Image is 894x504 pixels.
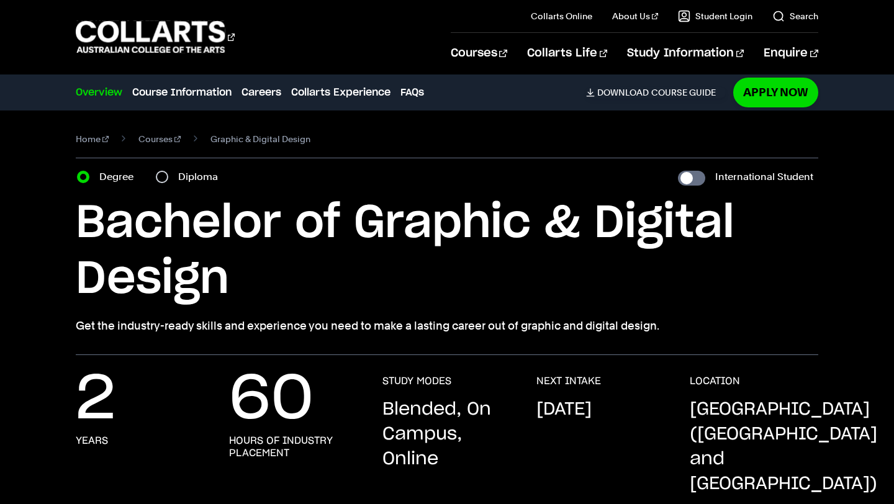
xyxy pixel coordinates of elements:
a: Search [772,10,818,22]
p: Blended, On Campus, Online [382,397,511,472]
div: Go to homepage [76,19,235,55]
h3: hours of industry placement [229,434,358,459]
p: Get the industry-ready skills and experience you need to make a lasting career out of graphic and... [76,317,818,335]
a: Overview [76,85,122,100]
p: 2 [76,375,115,425]
label: Diploma [178,168,225,186]
a: DownloadCourse Guide [586,87,726,98]
a: Collarts Life [527,33,607,74]
h3: STUDY MODES [382,375,451,387]
a: Home [76,130,109,148]
a: Collarts Experience [291,85,391,100]
label: International Student [715,168,813,186]
a: About Us [612,10,658,22]
a: Apply Now [733,78,818,107]
label: Degree [99,168,141,186]
a: Enquire [764,33,818,74]
p: 60 [229,375,314,425]
a: Study Information [627,33,744,74]
a: Courses [138,130,181,148]
a: Student Login [678,10,752,22]
span: Download [597,87,649,98]
h3: LOCATION [690,375,740,387]
a: Courses [451,33,507,74]
a: Collarts Online [531,10,592,22]
h3: years [76,434,108,447]
a: Course Information [132,85,232,100]
p: [DATE] [536,397,592,422]
a: Careers [242,85,281,100]
span: Graphic & Digital Design [210,130,310,148]
p: [GEOGRAPHIC_DATA] ([GEOGRAPHIC_DATA] and [GEOGRAPHIC_DATA]) [690,397,877,497]
h1: Bachelor of Graphic & Digital Design [76,196,818,307]
h3: NEXT INTAKE [536,375,601,387]
a: FAQs [400,85,424,100]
